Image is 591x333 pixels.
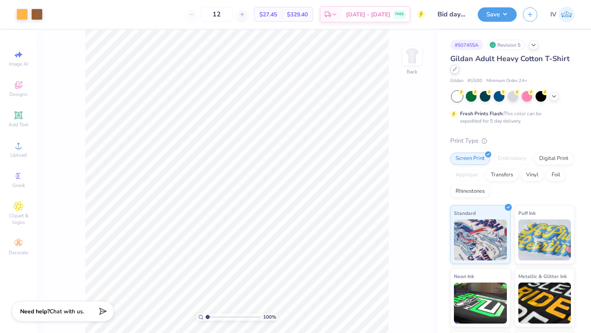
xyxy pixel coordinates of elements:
[9,121,28,128] span: Add Text
[478,7,517,22] button: Save
[518,272,567,281] span: Metallic & Glitter Ink
[550,10,557,19] span: IV
[20,308,50,315] strong: Need help?
[395,11,404,17] span: FREE
[559,7,575,23] img: Isha Veturkar
[263,313,276,321] span: 100 %
[450,78,463,84] span: Gildan
[450,153,490,165] div: Screen Print
[450,185,490,198] div: Rhinestones
[460,110,504,117] strong: Fresh Prints Flash:
[407,68,417,75] div: Back
[534,153,574,165] div: Digital Print
[460,110,561,125] div: This color can be expedited for 5 day delivery.
[454,272,474,281] span: Neon Ink
[487,40,525,50] div: Revision 5
[492,153,531,165] div: Embroidery
[521,169,544,181] div: Vinyl
[518,209,536,217] span: Puff Ink
[201,7,233,22] input: – –
[404,48,420,64] img: Back
[486,78,527,84] span: Minimum Order: 24 +
[9,249,28,256] span: Decorate
[431,6,472,23] input: Untitled Design
[467,78,482,84] span: # G500
[550,7,575,23] a: IV
[546,169,566,181] div: Foil
[454,283,507,324] img: Neon Ink
[50,308,84,315] span: Chat with us.
[259,10,277,19] span: $27.45
[287,10,308,19] span: $329.40
[12,182,25,189] span: Greek
[454,209,476,217] span: Standard
[518,219,571,260] img: Puff Ink
[454,219,507,260] img: Standard
[450,169,483,181] div: Applique
[518,283,571,324] img: Metallic & Glitter Ink
[450,40,483,50] div: # 507455A
[9,91,27,98] span: Designs
[450,136,575,146] div: Print Type
[346,10,390,19] span: [DATE] - [DATE]
[450,54,570,64] span: Gildan Adult Heavy Cotton T-Shirt
[10,152,27,158] span: Upload
[486,169,518,181] div: Transfers
[4,212,33,226] span: Clipart & logos
[9,61,28,67] span: Image AI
